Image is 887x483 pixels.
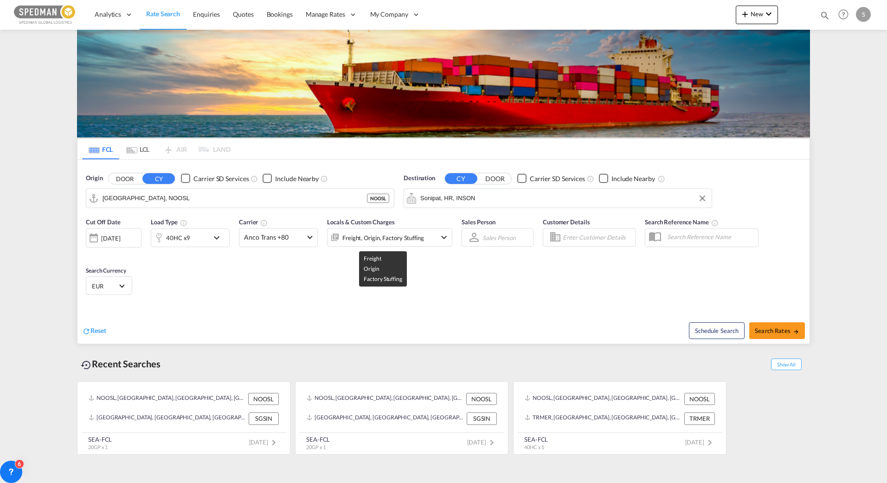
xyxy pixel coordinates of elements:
md-icon: Unchecked: Search for CY (Container Yard) services for all selected carriers.Checked : Search for... [587,175,594,183]
div: Carrier SD Services [530,174,585,183]
span: Search Rates [755,327,799,334]
div: NOOSL [684,393,715,405]
div: SGSIN [467,412,497,424]
md-icon: icon-plus 400-fg [739,8,751,20]
input: Enter Customer Details [563,230,632,244]
span: Search Reference Name [645,218,719,226]
md-icon: icon-chevron-right [704,437,715,448]
span: New [739,10,774,18]
md-input-container: Oslo, NOOSL [86,189,394,208]
input: Search Reference Name [662,230,758,244]
button: icon-plus 400-fgNewicon-chevron-down [736,6,778,24]
button: CY [142,173,175,184]
div: Include Nearby [611,174,655,183]
md-icon: icon-chevron-down [211,232,227,243]
span: Search Currency [86,267,126,274]
recent-search-card: NOOSL, [GEOGRAPHIC_DATA], [GEOGRAPHIC_DATA], [GEOGRAPHIC_DATA], [GEOGRAPHIC_DATA] NOOSLTRMER, [GE... [513,381,726,455]
span: Origin [86,174,103,183]
div: SEA-FCL [306,435,330,444]
div: 40HC x9icon-chevron-down [151,228,230,247]
span: Show All [771,359,802,370]
recent-search-card: NOOSL, [GEOGRAPHIC_DATA], [GEOGRAPHIC_DATA], [GEOGRAPHIC_DATA], [GEOGRAPHIC_DATA] NOOSL[GEOGRAPHI... [77,381,290,455]
button: Search Ratesicon-arrow-right [749,322,805,339]
md-icon: icon-information-outline [180,219,187,227]
span: Quotes [233,10,253,18]
div: NOOSL, Oslo, Norway, Northern Europe, Europe [307,393,464,405]
span: Destination [404,174,435,183]
div: TRMER, Mersin, Türkiye, South West Asia, Asia Pacific [525,412,682,424]
span: Analytics [95,10,121,19]
md-icon: icon-chevron-right [486,437,497,448]
md-icon: Unchecked: Ignores neighbouring ports when fetching rates.Checked : Includes neighbouring ports w... [658,175,665,183]
md-checkbox: Checkbox No Ink [181,174,249,183]
div: SEA-FCL [524,435,548,444]
span: Locals & Custom Charges [327,218,395,226]
span: EUR [92,282,118,290]
md-icon: icon-refresh [82,327,90,335]
button: CY [445,173,477,184]
span: Rate Search [146,10,180,18]
span: Help [836,7,851,22]
md-icon: icon-backup-restore [81,359,92,371]
div: NOOSL, Oslo, Norway, Northern Europe, Europe [525,393,682,405]
span: My Company [370,10,408,19]
span: [DATE] [685,438,715,446]
div: SGSIN [249,412,279,424]
span: Customer Details [543,218,590,226]
span: Reset [90,326,106,334]
md-select: Sales Person [482,231,517,244]
span: Freight Origin Factory Stuffing [364,255,402,282]
div: [DATE] [86,228,141,248]
img: c12ca350ff1b11efb6b291369744d907.png [14,4,77,25]
md-datepicker: Select [86,247,93,259]
md-icon: Unchecked: Ignores neighbouring ports when fetching rates.Checked : Includes neighbouring ports w... [321,175,328,183]
input: Search by Port [103,191,367,205]
div: S [856,7,871,22]
md-icon: icon-chevron-down [438,232,450,243]
div: NOOSL [367,194,389,203]
div: Recent Searches [77,353,164,374]
span: 20GP x 1 [88,444,108,450]
md-tab-item: LCL [119,139,156,159]
div: NOOSL, Oslo, Norway, Northern Europe, Europe [89,393,246,405]
span: [DATE] [249,438,279,446]
span: [DATE] [467,438,497,446]
div: SEA-FCL [88,435,112,444]
div: NOOSL [248,393,279,405]
md-icon: icon-magnify [820,10,830,20]
md-checkbox: Checkbox No Ink [517,174,585,183]
div: Carrier SD Services [193,174,249,183]
div: Freight Origin Factory Stuffingicon-chevron-down [327,228,452,247]
div: Help [836,7,856,23]
button: DOOR [109,173,141,184]
button: DOOR [479,173,511,184]
span: Sales Person [462,218,495,226]
span: Bookings [267,10,293,18]
div: Freight Origin Factory Stuffing [342,231,424,244]
div: icon-refreshReset [82,326,106,336]
div: SGSIN, Singapore, Singapore, South East Asia, Asia Pacific [307,412,464,424]
md-checkbox: Checkbox No Ink [263,174,319,183]
span: Enquiries [193,10,220,18]
md-icon: Your search will be saved by the below given name [711,219,719,227]
div: TRMER [684,412,715,424]
div: 40HC x9 [166,231,190,244]
md-checkbox: Checkbox No Ink [599,174,655,183]
md-icon: Unchecked: Search for CY (Container Yard) services for all selected carriers.Checked : Search for... [251,175,258,183]
md-icon: icon-chevron-down [763,8,774,20]
input: Search by Port [420,191,707,205]
span: 20GP x 1 [306,444,326,450]
div: SGSIN, Singapore, Singapore, South East Asia, Asia Pacific [89,412,246,424]
md-tab-item: FCL [82,139,119,159]
md-pagination-wrapper: Use the left and right arrow keys to navigate between tabs [82,139,231,159]
md-icon: icon-arrow-right [793,328,799,335]
recent-search-card: NOOSL, [GEOGRAPHIC_DATA], [GEOGRAPHIC_DATA], [GEOGRAPHIC_DATA], [GEOGRAPHIC_DATA] NOOSL[GEOGRAPHI... [295,381,508,455]
div: [DATE] [101,234,120,242]
div: Include Nearby [275,174,319,183]
span: Manage Rates [306,10,345,19]
md-select: Select Currency: € EUREuro [91,279,127,293]
span: Cut Off Date [86,218,121,226]
span: Carrier [239,218,268,226]
span: Load Type [151,218,187,226]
